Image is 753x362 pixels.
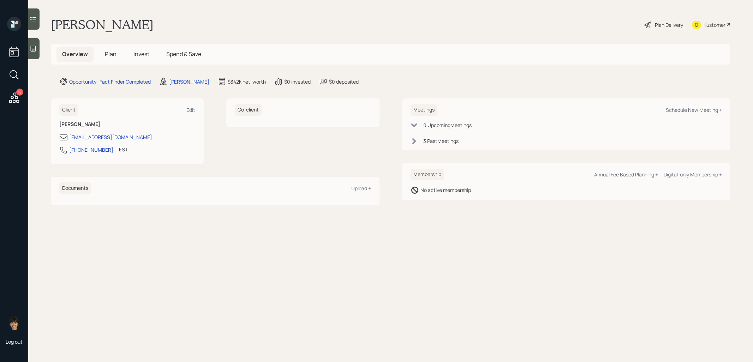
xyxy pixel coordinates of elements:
[133,50,149,58] span: Invest
[235,104,262,116] h6: Co-client
[7,316,21,330] img: treva-nostdahl-headshot.png
[169,78,209,85] div: [PERSON_NAME]
[666,107,722,113] div: Schedule New Meeting +
[704,21,725,29] div: Kustomer
[594,171,658,178] div: Annual Fee Based Planning +
[51,17,154,32] h1: [PERSON_NAME]
[69,78,151,85] div: Opportunity · Fact Finder Completed
[329,78,359,85] div: $0 deposited
[119,146,128,153] div: EST
[16,89,23,96] div: 18
[423,121,472,129] div: 0 Upcoming Meeting s
[411,169,444,180] h6: Membership
[59,104,78,116] h6: Client
[411,104,437,116] h6: Meetings
[105,50,116,58] span: Plan
[655,21,683,29] div: Plan Delivery
[6,338,23,345] div: Log out
[664,171,722,178] div: Digital-only Membership +
[420,186,471,194] div: No active membership
[351,185,371,192] div: Upload +
[166,50,201,58] span: Spend & Save
[69,133,152,141] div: [EMAIL_ADDRESS][DOMAIN_NAME]
[186,107,195,113] div: Edit
[59,182,91,194] h6: Documents
[59,121,195,127] h6: [PERSON_NAME]
[423,137,459,145] div: 3 Past Meeting s
[284,78,311,85] div: $0 invested
[69,146,113,153] div: [PHONE_NUMBER]
[62,50,88,58] span: Overview
[228,78,266,85] div: $342k net-worth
